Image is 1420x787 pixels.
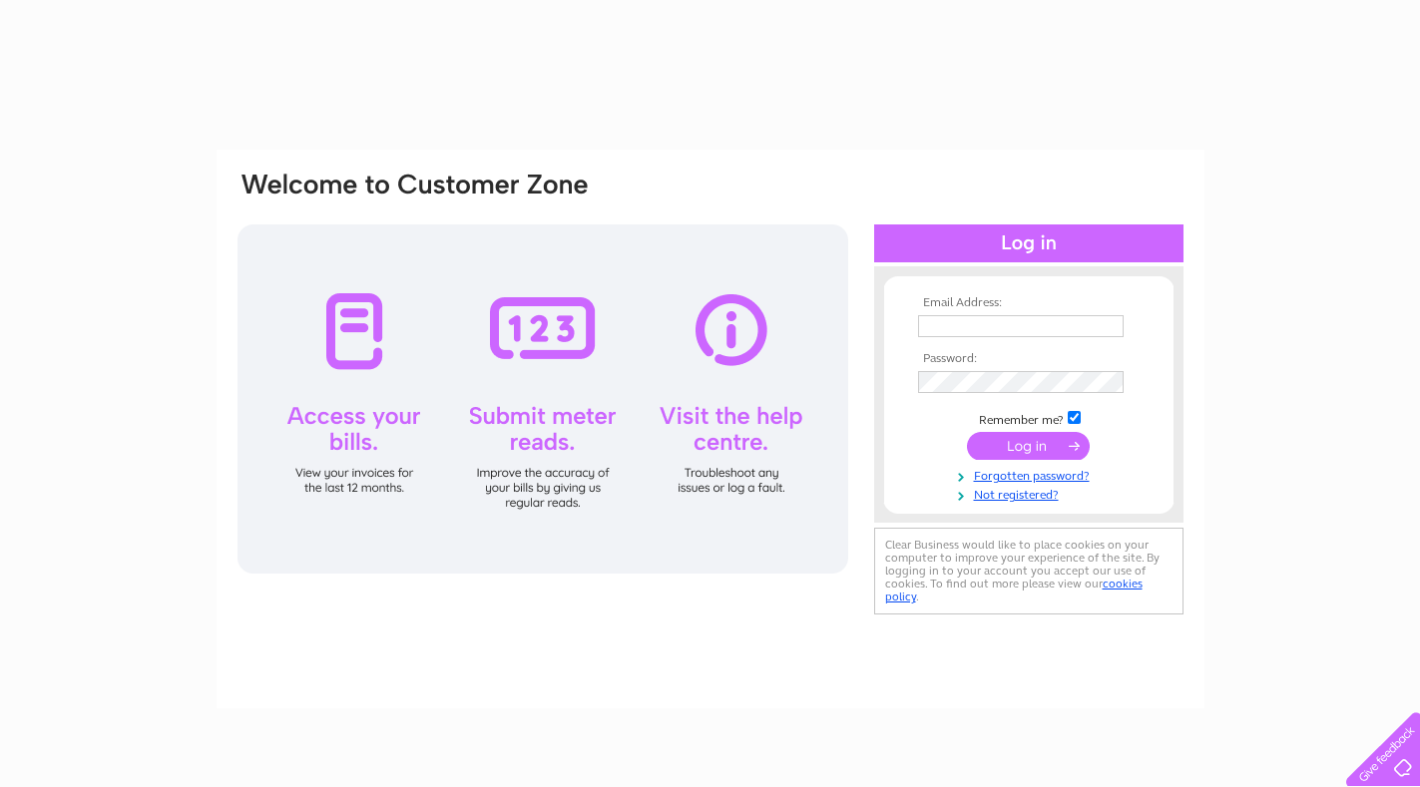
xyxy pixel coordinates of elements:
td: Remember me? [913,408,1145,428]
a: Not registered? [918,484,1145,503]
a: Forgotten password? [918,465,1145,484]
div: Clear Business would like to place cookies on your computer to improve your experience of the sit... [874,528,1183,614]
th: Password: [913,352,1145,366]
input: Submit [967,432,1090,460]
a: cookies policy [885,577,1143,603]
th: Email Address: [913,296,1145,310]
